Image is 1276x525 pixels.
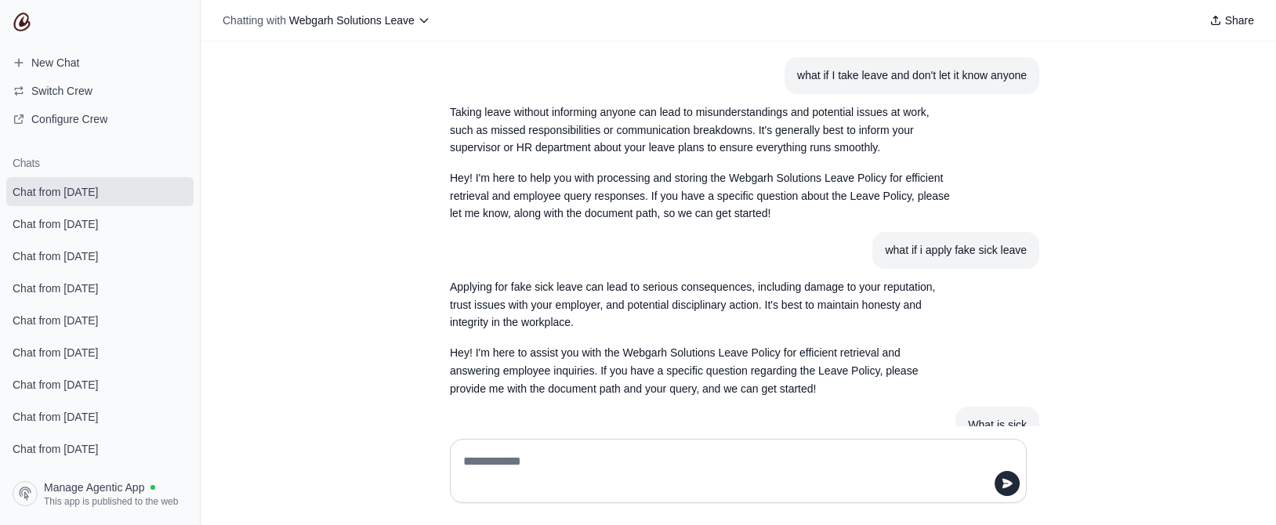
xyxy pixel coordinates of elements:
button: Chatting with Webgarh Solutions Leave [216,9,437,31]
div: what if I take leave and don't let it know anyone [797,67,1027,85]
span: New Chat [31,55,79,71]
a: Chat from [DATE] [6,241,194,270]
p: Applying for fake sick leave can lead to serious consequences, including damage to your reputatio... [450,278,952,331]
p: Hey! I'm here to help you with processing and storing the Webgarh Solutions Leave Policy for effi... [450,169,952,223]
span: Chat from [DATE] [13,441,98,457]
span: Chat from [DATE] [13,409,98,425]
section: Response [437,94,964,232]
span: Chat from [DATE] [13,345,98,360]
span: Chat from [DATE] [13,248,98,264]
span: Configure Crew [31,111,107,127]
a: Configure Crew [6,107,194,132]
img: CrewAI Logo [13,13,31,31]
span: Chat from [DATE] [13,313,98,328]
span: Switch Crew [31,83,92,99]
span: Webgarh Solutions Leave [289,14,415,27]
a: New Chat [6,50,194,75]
a: Chat from [DATE] [6,177,194,206]
span: Chat from [DATE] [13,184,98,200]
section: User message [955,407,1039,444]
span: This app is published to the web [44,495,178,508]
span: Chat from [DATE] [13,216,98,232]
button: Share [1203,9,1260,31]
section: Response [437,269,964,407]
a: Chat from [DATE] [6,434,194,463]
a: Chat from [DATE] [6,273,194,302]
span: Manage Agentic App [44,480,144,495]
span: Share [1225,13,1254,28]
a: Chat from [DATE] [6,209,194,238]
div: What is sick [968,416,1027,434]
a: Chat from [DATE] [6,402,194,431]
section: User message [785,57,1039,94]
section: User message [872,232,1039,269]
span: Chat from [DATE] [13,281,98,296]
p: Hey! I'm here to assist you with the Webgarh Solutions Leave Policy for efficient retrieval and a... [450,344,952,397]
div: what if i apply fake sick leave [885,241,1027,259]
a: Manage Agentic App This app is published to the web [6,475,194,512]
span: Chat from [DATE] [13,377,98,393]
p: Taking leave without informing anyone can lead to misunderstandings and potential issues at work,... [450,103,952,157]
button: Switch Crew [6,78,194,103]
a: Chat from [DATE] [6,370,194,399]
a: Chat from [DATE] [6,338,194,367]
a: Chat from [DATE] [6,306,194,335]
span: Chatting with [223,13,286,28]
